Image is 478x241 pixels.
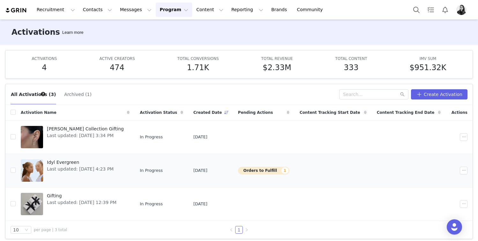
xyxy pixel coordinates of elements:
span: TOTAL REVENUE [261,56,293,61]
a: Brands [267,3,293,17]
div: Open Intercom Messenger [447,219,462,235]
button: Profile [452,5,473,15]
span: [DATE] [193,201,207,207]
span: Last updated: [DATE] 12:39 PM [47,199,116,206]
input: Search... [339,89,408,99]
span: [DATE] [193,167,207,174]
a: Community [293,3,330,17]
li: 1 [235,226,243,234]
h5: 474 [110,62,124,73]
i: icon: right [245,228,249,232]
i: icon: down [25,228,28,232]
li: Next Page [243,226,250,234]
a: 1 [235,226,243,233]
span: Created Date [193,110,222,115]
span: Activation Name [21,110,56,115]
span: Content Tracking End Date [377,110,435,115]
i: icon: left [229,228,233,232]
div: 10 [13,226,19,233]
button: Program [156,3,192,17]
span: IMV SUM [420,56,437,61]
div: Actions [446,106,473,119]
button: Orders to Fulfill1 [238,167,289,174]
span: [DATE] [193,134,207,140]
button: Contacts [79,3,116,17]
span: TOTAL CONVERSIONS [177,56,219,61]
button: Create Activation [411,89,467,99]
a: [PERSON_NAME] Collection GiftingLast updated: [DATE] 3:34 PM [21,124,130,150]
h5: $2.33M [263,62,291,73]
button: Messages [116,3,155,17]
span: Last updated: [DATE] 3:34 PM [47,132,124,139]
span: Pending Actions [238,110,273,115]
span: Gifting [47,193,116,199]
button: Notifications [438,3,452,17]
button: Content [192,3,227,17]
button: Search [409,3,423,17]
i: icon: search [400,92,405,97]
button: All Activations (3) [11,89,56,99]
a: Tasks [424,3,438,17]
button: Archived (1) [64,89,92,99]
span: ACTIVATIONS [32,56,57,61]
span: Last updated: [DATE] 4:23 PM [47,166,114,172]
span: Content Tracking Start Date [300,110,360,115]
div: Tooltip anchor [40,91,46,97]
div: Tooltip anchor [61,29,85,36]
a: GiftingLast updated: [DATE] 12:39 PM [21,191,130,217]
span: [PERSON_NAME] Collection Gifting [47,126,124,132]
span: Activation Status [140,110,177,115]
span: In Progress [140,134,163,140]
h5: $951.32K [409,62,446,73]
img: grin logo [5,7,27,13]
h5: 333 [344,62,359,73]
h5: 1.71K [187,62,209,73]
li: Previous Page [228,226,235,234]
span: Idyl Evergreen [47,159,114,166]
span: per page | 3 total [34,227,67,233]
button: Reporting [228,3,267,17]
span: TOTAL CONTENT [335,56,367,61]
span: In Progress [140,167,163,174]
img: 3988666f-b618-4335-b92d-0222703392cd.jpg [456,5,467,15]
h5: 4 [42,62,47,73]
button: Recruitment [33,3,79,17]
h3: Activations [11,26,60,38]
a: Idyl EvergreenLast updated: [DATE] 4:23 PM [21,158,130,183]
span: ACTIVE CREATORS [99,56,135,61]
span: In Progress [140,201,163,207]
